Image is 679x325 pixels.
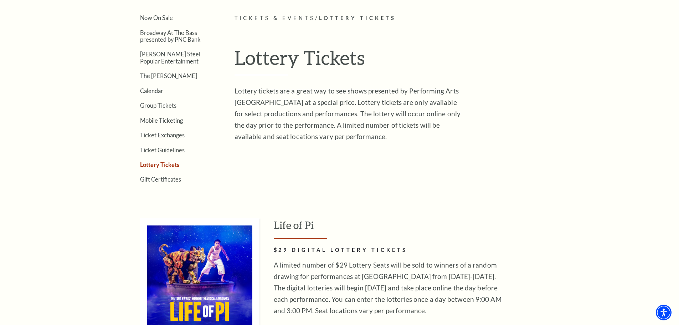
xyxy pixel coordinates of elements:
[140,176,181,183] a: Gift Certificates
[140,147,185,153] a: Ticket Guidelines
[140,87,163,94] a: Calendar
[235,85,466,142] p: Lottery tickets are a great way to see shows presented by Performing Arts [GEOGRAPHIC_DATA] at a ...
[140,14,173,21] a: Now On Sale
[140,102,176,109] a: Group Tickets
[274,246,505,255] h2: $29 DIGITAL LOTTERY TICKETS
[140,117,183,124] a: Mobile Ticketing
[140,51,200,64] a: [PERSON_NAME] Steel Popular Entertainment
[319,15,396,21] span: Lottery Tickets
[274,261,501,315] span: A limited number of $29 Lottery Seats will be sold to winners of a random drawing for performance...
[140,161,179,168] a: Lottery Tickets
[274,218,561,239] h3: Life of Pi
[235,14,561,23] p: /
[235,15,315,21] span: Tickets & Events
[656,305,672,320] div: Accessibility Menu
[140,132,185,138] a: Ticket Exchanges
[235,46,561,75] h1: Lottery Tickets
[140,29,201,43] a: Broadway At The Bass presented by PNC Bank
[140,72,197,79] a: The [PERSON_NAME]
